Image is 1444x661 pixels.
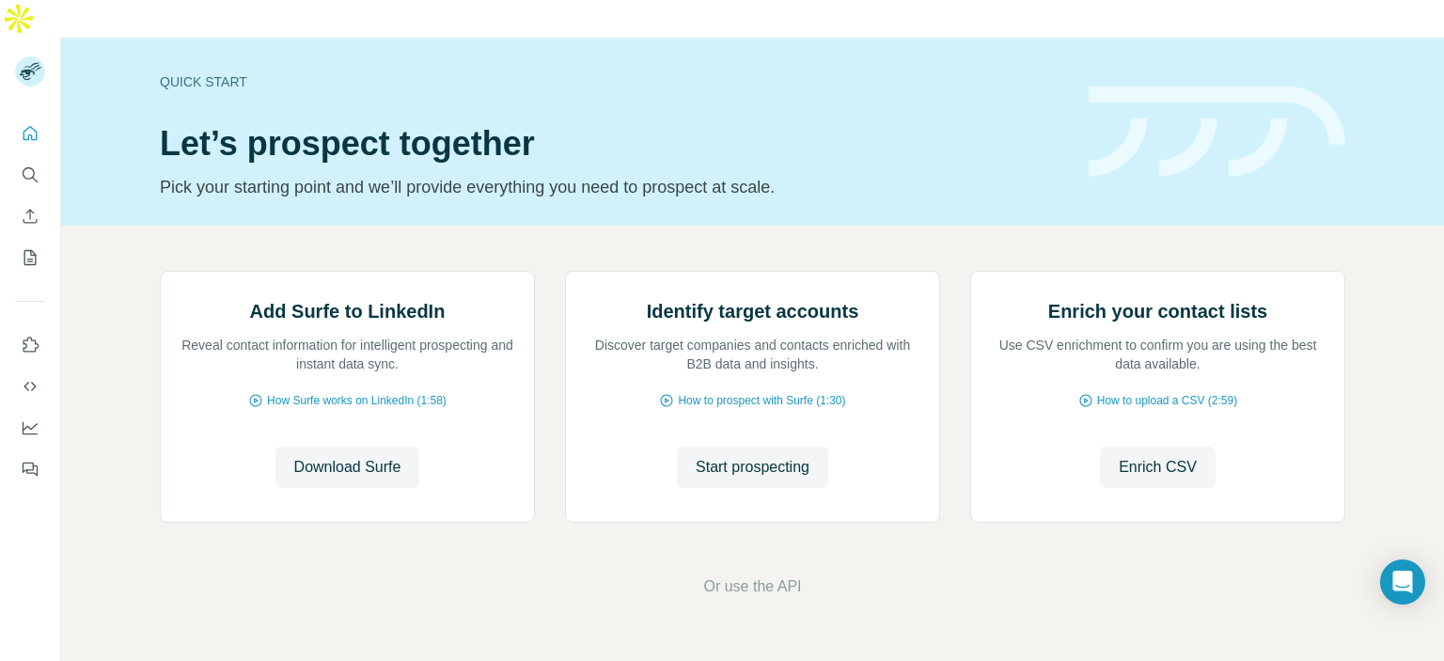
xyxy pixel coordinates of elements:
button: Use Surfe on LinkedIn [15,328,45,362]
h1: Let’s prospect together [160,125,1066,163]
span: How to prospect with Surfe (1:30) [678,392,845,409]
p: Pick your starting point and we’ll provide everything you need to prospect at scale. [160,174,1066,200]
img: Avatar [15,56,45,87]
button: Enrich CSV [15,199,45,233]
span: Download Surfe [294,456,401,479]
div: Open Intercom Messenger [1380,559,1425,605]
div: Quick start [160,72,1066,91]
button: My lists [15,241,45,275]
h2: Add Surfe to LinkedIn [250,298,446,324]
button: Dashboard [15,411,45,445]
p: Use CSV enrichment to confirm you are using the best data available. [990,336,1326,373]
button: Or use the API [703,575,801,598]
h2: Enrich your contact lists [1048,298,1267,324]
p: Discover target companies and contacts enriched with B2B data and insights. [585,336,920,373]
p: Reveal contact information for intelligent prospecting and instant data sync. [180,336,515,373]
button: Use Surfe API [15,370,45,403]
span: Start prospecting [696,456,809,479]
button: Feedback [15,452,45,486]
span: How Surfe works on LinkedIn (1:58) [267,392,447,409]
button: Search [15,158,45,192]
img: banner [1089,87,1345,178]
button: Download Surfe [275,447,420,488]
button: Enrich CSV [1100,447,1216,488]
h2: Identify target accounts [647,298,859,324]
button: Start prospecting [677,447,828,488]
span: How to upload a CSV (2:59) [1097,392,1237,409]
span: Enrich CSV [1119,456,1197,479]
button: Quick start [15,117,45,150]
